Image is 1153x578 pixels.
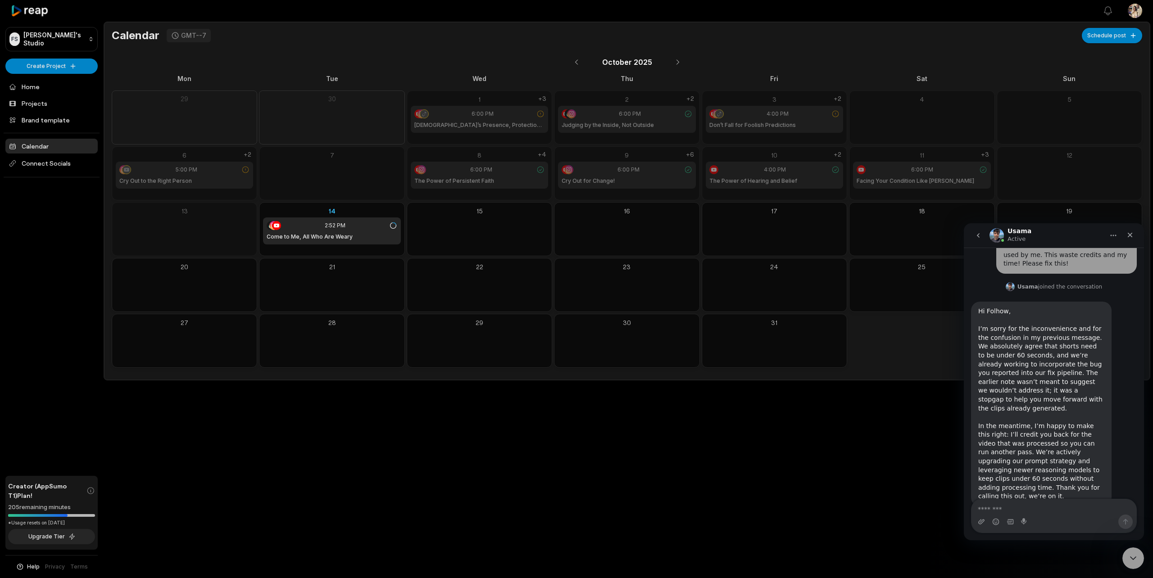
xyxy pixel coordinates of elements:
[5,155,98,172] span: Connect Socials
[767,110,789,118] span: 4:00 PM
[325,221,345,230] span: 2:52 PM
[5,79,98,94] a: Home
[116,206,253,216] div: 13
[119,177,192,185] h1: Cry Out to the Right Person
[706,150,843,160] div: 10
[997,74,1142,83] div: Sun
[16,563,40,571] button: Help
[1001,95,1138,104] div: 5
[70,563,88,571] a: Terms
[558,150,695,160] div: 9
[964,223,1144,540] iframe: Intercom live chat
[554,74,699,83] div: Thu
[45,563,65,571] a: Privacy
[8,481,86,500] span: Creator (AppSumo T1) Plan!
[267,233,353,241] h1: Come to Me, All Who Are Weary
[259,74,404,83] div: Tue
[1082,28,1142,43] button: Schedule post
[263,95,400,104] div: 30
[263,206,400,216] div: 14
[411,150,548,160] div: 8
[562,121,654,129] h1: Judging by the Inside, Not Outside
[407,74,552,83] div: Wed
[709,121,796,129] h1: Don’t Fall for Foolish Predictions
[8,503,95,512] div: 205 remaining minutes
[702,74,847,83] div: Fri
[853,95,990,104] div: 4
[8,519,95,526] div: *Usage resets on [DATE]
[414,121,545,129] h1: [DEMOGRAPHIC_DATA]’s Presence, Protection, and Plan
[27,563,40,571] span: Help
[1122,547,1144,569] iframe: Intercom live chat
[414,177,494,185] h1: The Power of Persistent Faith
[116,95,253,104] div: 29
[23,31,85,47] p: [PERSON_NAME]'s Studio
[617,166,640,174] span: 6:00 PM
[911,166,933,174] span: 6:00 PM
[1001,150,1138,160] div: 12
[602,57,652,68] span: October 2025
[857,177,974,185] h1: Facing Your Condition Like [PERSON_NAME]
[709,177,797,185] h1: The Power of Hearing and Belief
[263,150,400,160] div: 7
[112,29,159,42] h1: Calendar
[181,32,206,40] div: GMT--7
[472,110,494,118] span: 6:00 PM
[411,95,548,104] div: 1
[8,529,95,544] button: Upgrade Tier
[5,59,98,74] button: Create Project
[619,110,641,118] span: 6:00 PM
[112,74,257,83] div: Mon
[706,95,843,104] div: 3
[764,166,786,174] span: 4:00 PM
[116,150,253,160] div: 6
[558,95,695,104] div: 2
[176,166,197,174] span: 5:00 PM
[5,113,98,127] a: Brand template
[9,32,20,46] div: FS
[562,177,615,185] h1: Cry Out for Change!
[5,139,98,154] a: Calendar
[5,96,98,111] a: Projects
[470,166,492,174] span: 6:00 PM
[853,150,990,160] div: 11
[849,74,994,83] div: Sat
